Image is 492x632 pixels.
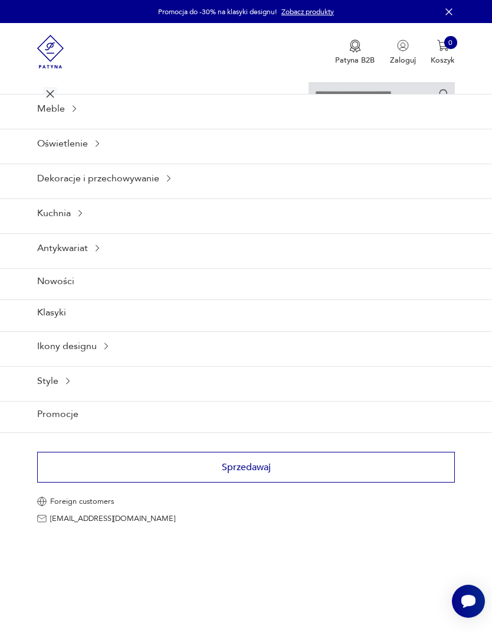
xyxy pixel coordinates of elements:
[431,40,455,66] button: 0Koszyk
[397,40,409,51] img: Ikonka użytkownika
[335,55,375,66] p: Patyna B2B
[452,585,485,618] iframe: Smartsupp widget button
[50,515,175,522] p: [EMAIL_ADDRESS][DOMAIN_NAME]
[444,36,457,49] div: 0
[390,55,416,66] p: Zaloguj
[281,7,334,17] a: Zobacz produkty
[335,40,375,66] button: Patyna B2B
[349,40,361,53] img: Ikona medalu
[37,23,64,80] img: Patyna - sklep z meblami i dekoracjami vintage
[437,40,449,51] img: Ikona koszyka
[37,514,455,523] a: [EMAIL_ADDRESS][DOMAIN_NAME]
[37,465,455,472] a: Sprzedawaj
[50,498,114,505] p: Foreign customers
[431,55,455,66] p: Koszyk
[37,452,455,483] button: Sprzedawaj
[158,7,277,17] p: Promocja do -30% na klasyki designu!
[390,40,416,66] button: Zaloguj
[438,88,450,99] button: Szukaj
[37,497,455,506] a: Foreign customers
[37,497,47,506] img: World icon
[335,40,375,66] a: Ikona medaluPatyna B2B
[37,514,47,523] img: Ikona koperty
